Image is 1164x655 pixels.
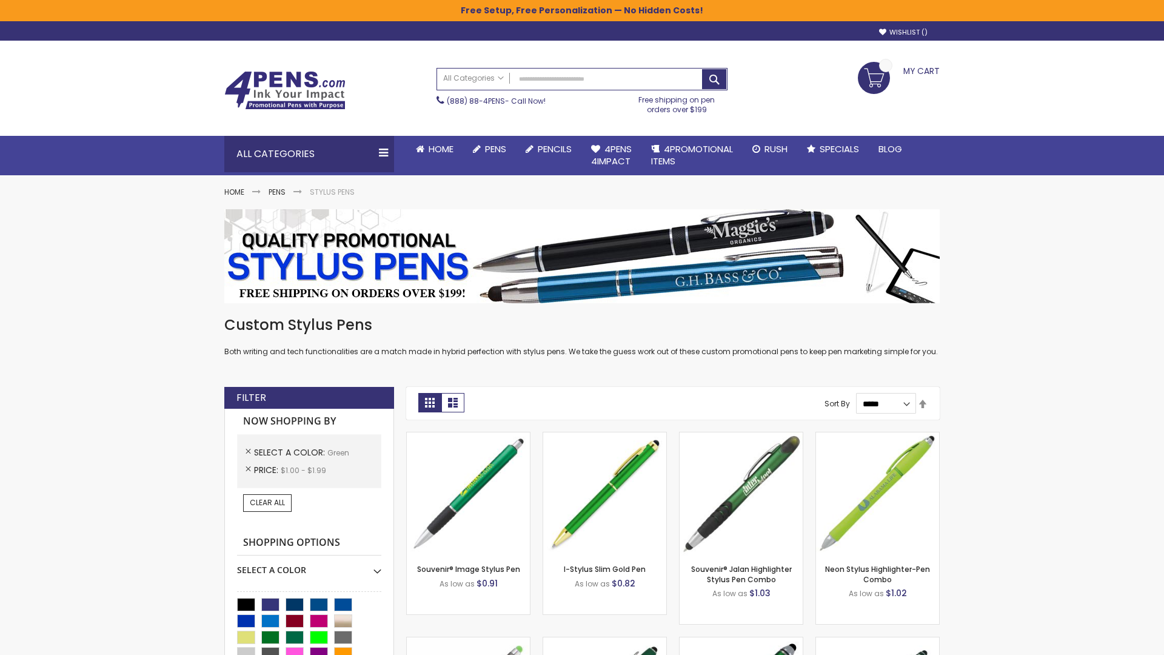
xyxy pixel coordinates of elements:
[237,409,381,434] strong: Now Shopping by
[463,136,516,163] a: Pens
[236,391,266,405] strong: Filter
[269,187,286,197] a: Pens
[680,432,803,556] img: Souvenir® Jalan Highlighter Stylus Pen Combo-Green
[250,497,285,508] span: Clear All
[869,136,912,163] a: Blog
[543,637,666,647] a: Custom Soft Touch® Metal Pens with Stylus-Green
[879,28,928,37] a: Wishlist
[538,143,572,155] span: Pencils
[224,209,940,303] img: Stylus Pens
[254,446,327,458] span: Select A Color
[418,393,441,412] strong: Grid
[816,432,939,442] a: Neon Stylus Highlighter-Pen Combo-Green
[743,136,797,163] a: Rush
[429,143,453,155] span: Home
[224,187,244,197] a: Home
[749,587,771,599] span: $1.03
[224,315,940,357] div: Both writing and tech functionalities are a match made in hybrid perfection with stylus pens. We ...
[641,136,743,175] a: 4PROMOTIONALITEMS
[406,136,463,163] a: Home
[237,530,381,556] strong: Shopping Options
[575,579,610,589] span: As low as
[626,90,728,115] div: Free shipping on pen orders over $199
[849,588,884,599] span: As low as
[327,448,349,458] span: Green
[543,432,666,556] img: I-Stylus Slim Gold-Green
[417,564,520,574] a: Souvenir® Image Stylus Pen
[224,315,940,335] h1: Custom Stylus Pens
[764,143,788,155] span: Rush
[886,587,907,599] span: $1.02
[680,637,803,647] a: Kyra Pen with Stylus and Flashlight-Green
[485,143,506,155] span: Pens
[477,577,498,589] span: $0.91
[224,136,394,172] div: All Categories
[816,432,939,556] img: Neon Stylus Highlighter-Pen Combo-Green
[878,143,902,155] span: Blog
[237,556,381,576] div: Select A Color
[281,465,326,475] span: $1.00 - $1.99
[651,143,733,167] span: 4PROMOTIONAL ITEMS
[310,187,355,197] strong: Stylus Pens
[407,432,530,442] a: Souvenir® Image Stylus Pen-Green
[824,398,850,409] label: Sort By
[443,73,504,83] span: All Categories
[712,588,748,599] span: As low as
[825,564,930,584] a: Neon Stylus Highlighter-Pen Combo
[691,564,792,584] a: Souvenir® Jalan Highlighter Stylus Pen Combo
[407,432,530,556] img: Souvenir® Image Stylus Pen-Green
[797,136,869,163] a: Specials
[581,136,641,175] a: 4Pens4impact
[440,579,475,589] span: As low as
[254,464,281,476] span: Price
[447,96,546,106] span: - Call Now!
[564,564,646,574] a: I-Stylus Slim Gold Pen
[543,432,666,442] a: I-Stylus Slim Gold-Green
[680,432,803,442] a: Souvenir® Jalan Highlighter Stylus Pen Combo-Green
[447,96,505,106] a: (888) 88-4PENS
[407,637,530,647] a: Islander Softy Gel with Stylus - ColorJet Imprint-Green
[224,71,346,110] img: 4Pens Custom Pens and Promotional Products
[437,69,510,89] a: All Categories
[516,136,581,163] a: Pencils
[612,577,635,589] span: $0.82
[243,494,292,511] a: Clear All
[820,143,859,155] span: Specials
[816,637,939,647] a: Colter Stylus Twist Metal Pen-Green
[591,143,632,167] span: 4Pens 4impact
